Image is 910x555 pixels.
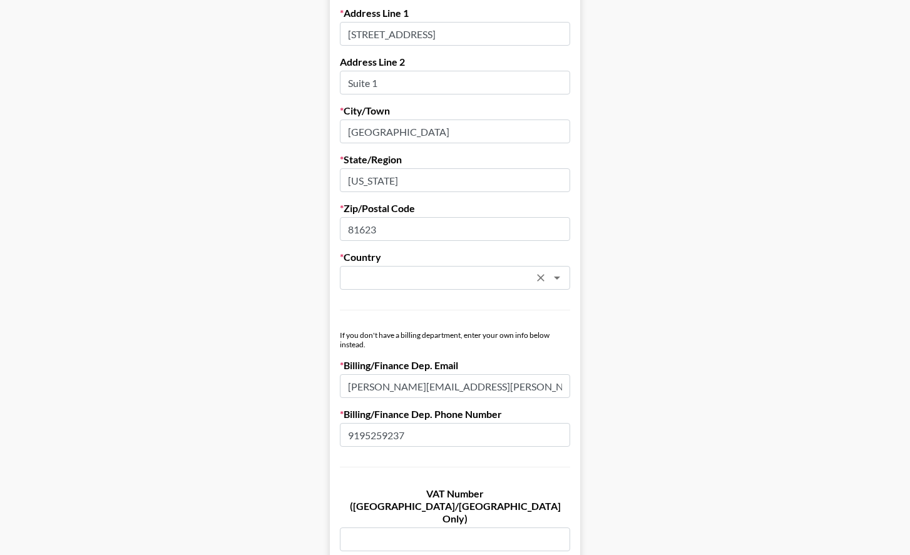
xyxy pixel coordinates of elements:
[340,7,570,19] label: Address Line 1
[340,330,570,349] div: If you don't have a billing department, enter your own info below instead.
[340,408,570,420] label: Billing/Finance Dep. Phone Number
[340,359,570,372] label: Billing/Finance Dep. Email
[340,56,570,68] label: Address Line 2
[532,269,550,287] button: Clear
[340,153,570,166] label: State/Region
[340,487,570,525] label: VAT Number ([GEOGRAPHIC_DATA]/[GEOGRAPHIC_DATA] Only)
[548,269,566,287] button: Open
[340,104,570,117] label: City/Town
[340,251,570,263] label: Country
[340,202,570,215] label: Zip/Postal Code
